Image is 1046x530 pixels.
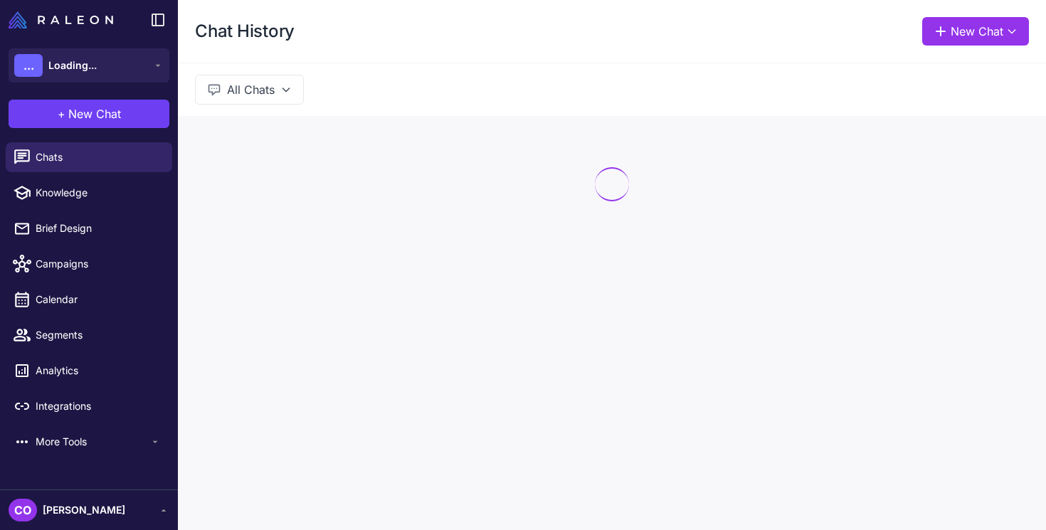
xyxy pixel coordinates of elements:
button: +New Chat [9,100,169,128]
span: Brief Design [36,221,161,236]
span: New Chat [68,105,121,122]
a: Knowledge [6,178,172,208]
span: Loading... [48,58,97,73]
a: Integrations [6,391,172,421]
span: [PERSON_NAME] [43,502,125,518]
a: Segments [6,320,172,350]
a: Calendar [6,285,172,314]
span: Segments [36,327,161,343]
div: CO [9,499,37,521]
a: Raleon Logo [9,11,119,28]
a: Analytics [6,356,172,386]
span: Analytics [36,363,161,378]
a: Chats [6,142,172,172]
span: Campaigns [36,256,161,272]
img: Raleon Logo [9,11,113,28]
span: + [58,105,65,122]
button: ...Loading... [9,48,169,83]
button: All Chats [195,75,304,105]
span: More Tools [36,434,149,450]
span: Chats [36,149,161,165]
span: Knowledge [36,185,161,201]
a: Campaigns [6,249,172,279]
span: Integrations [36,398,161,414]
a: Brief Design [6,213,172,243]
h1: Chat History [195,20,295,43]
button: New Chat [922,17,1029,46]
span: Calendar [36,292,161,307]
div: ... [14,54,43,77]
